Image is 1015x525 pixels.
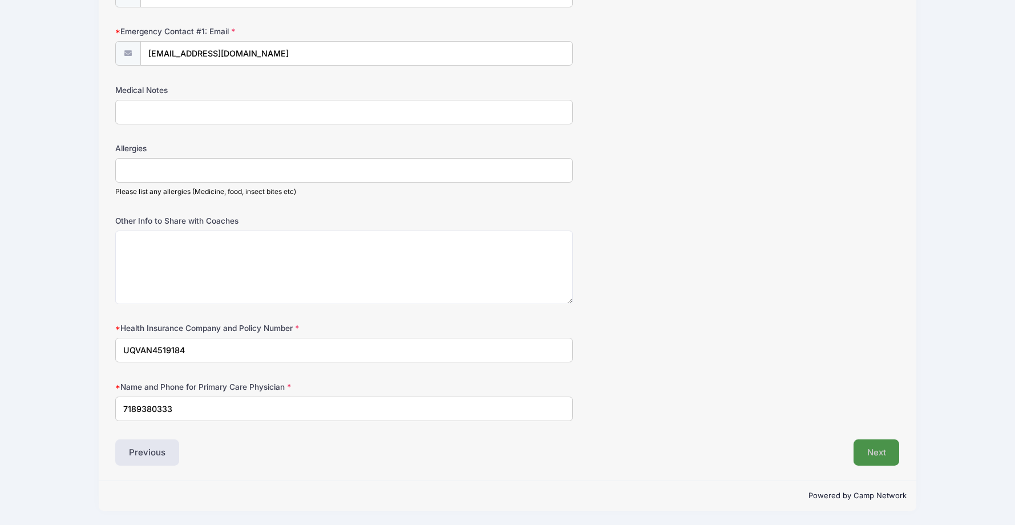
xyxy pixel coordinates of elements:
p: Powered by Camp Network [108,490,907,502]
label: Allergies [115,143,377,154]
label: Name and Phone for Primary Care Physician [115,381,377,393]
label: Medical Notes [115,84,377,96]
div: Please list any allergies (Medicine, food, insect bites etc) [115,187,573,197]
input: email@email.com [140,41,573,66]
label: Other Info to Share with Coaches [115,215,377,227]
button: Previous [115,439,179,466]
label: Emergency Contact #1: Email [115,26,377,37]
button: Next [854,439,900,466]
label: Health Insurance Company and Policy Number [115,322,377,334]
